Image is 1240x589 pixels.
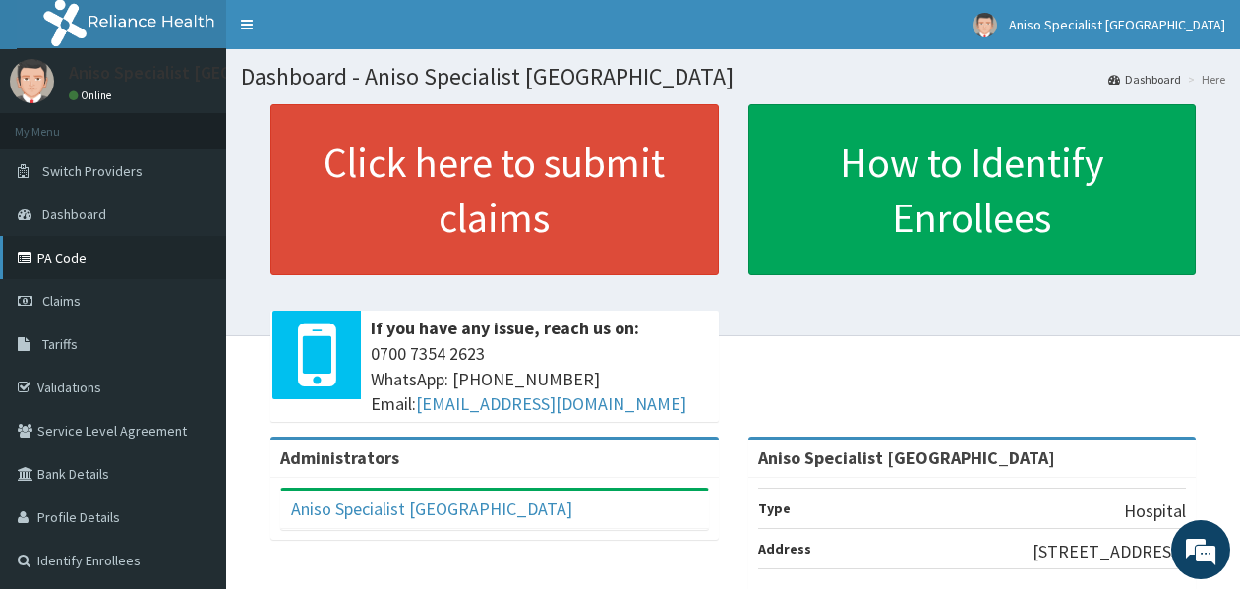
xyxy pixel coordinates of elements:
[1108,71,1181,88] a: Dashboard
[42,206,106,223] span: Dashboard
[270,104,719,275] a: Click here to submit claims
[42,292,81,310] span: Claims
[758,500,791,517] b: Type
[241,64,1225,89] h1: Dashboard - Aniso Specialist [GEOGRAPHIC_DATA]
[280,446,399,469] b: Administrators
[10,59,54,103] img: User Image
[973,13,997,37] img: User Image
[1124,499,1186,524] p: Hospital
[371,317,639,339] b: If you have any issue, reach us on:
[291,498,572,520] a: Aniso Specialist [GEOGRAPHIC_DATA]
[69,64,356,82] p: Aniso Specialist [GEOGRAPHIC_DATA]
[1033,539,1186,564] p: [STREET_ADDRESS]
[416,392,686,415] a: [EMAIL_ADDRESS][DOMAIN_NAME]
[42,335,78,353] span: Tariffs
[1183,71,1225,88] li: Here
[371,341,709,417] span: 0700 7354 2623 WhatsApp: [PHONE_NUMBER] Email:
[758,446,1055,469] strong: Aniso Specialist [GEOGRAPHIC_DATA]
[69,88,116,102] a: Online
[758,540,811,558] b: Address
[748,104,1197,275] a: How to Identify Enrollees
[1009,16,1225,33] span: Aniso Specialist [GEOGRAPHIC_DATA]
[42,162,143,180] span: Switch Providers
